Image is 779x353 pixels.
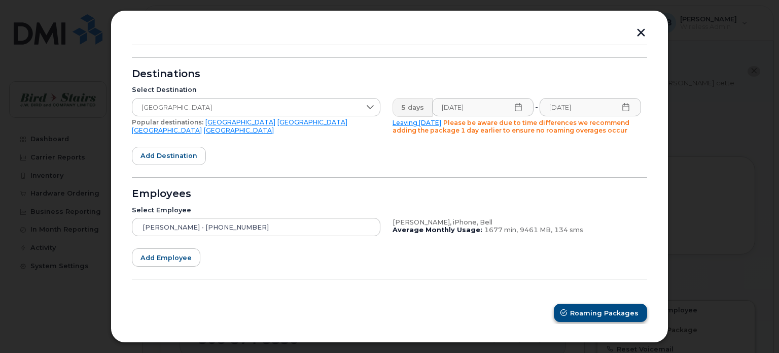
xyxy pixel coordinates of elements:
[132,118,203,126] span: Popular destinations:
[393,226,482,234] b: Average Monthly Usage:
[277,118,347,126] a: [GEOGRAPHIC_DATA]
[132,126,202,134] a: [GEOGRAPHIC_DATA]
[393,218,641,227] div: [PERSON_NAME], iPhone, Bell
[735,309,771,345] iframe: Messenger Launcher
[484,226,518,234] span: 1677 min,
[204,126,274,134] a: [GEOGRAPHIC_DATA]
[393,119,629,135] span: Please be aware due to time differences we recommend adding the package 1 day earlier to ensure n...
[533,98,540,116] div: -
[570,308,639,318] span: Roaming Packages
[520,226,552,234] span: 9461 MB,
[132,70,647,78] div: Destinations
[205,118,275,126] a: [GEOGRAPHIC_DATA]
[393,119,441,126] a: Leaving [DATE]
[432,98,534,116] input: Please fill out this field
[132,218,380,236] input: Search device
[132,86,380,94] div: Select Destination
[554,304,647,322] button: Roaming Packages
[132,190,647,198] div: Employees
[132,248,200,267] button: Add employee
[132,147,206,165] button: Add destination
[140,151,197,161] span: Add destination
[132,99,361,117] span: Ireland
[132,206,380,214] div: Select Employee
[540,98,641,116] input: Please fill out this field
[554,226,583,234] span: 134 sms
[140,253,192,263] span: Add employee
